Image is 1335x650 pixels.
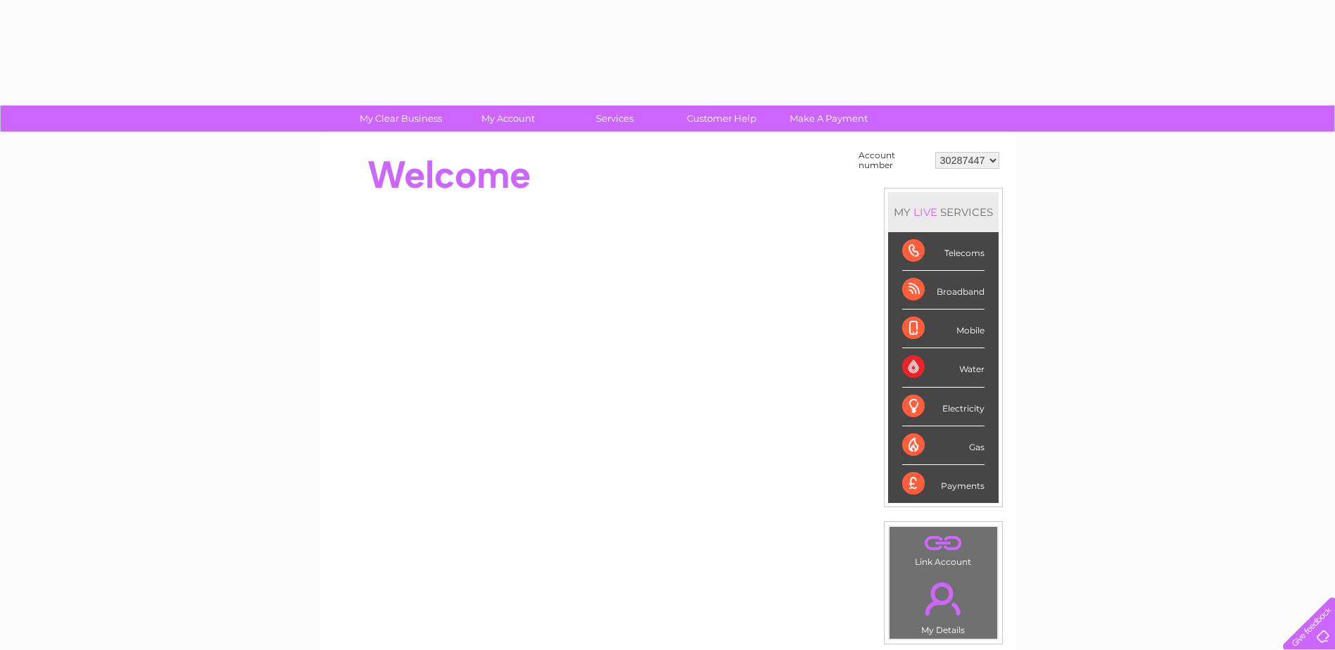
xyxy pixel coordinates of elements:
td: My Details [889,571,998,639]
td: Account number [855,147,932,174]
a: . [893,530,994,555]
a: . [893,574,994,623]
div: Telecoms [902,232,985,271]
a: My Account [450,106,566,132]
a: Customer Help [664,106,780,132]
a: My Clear Business [343,106,459,132]
div: Payments [902,465,985,503]
div: Electricity [902,388,985,426]
div: Broadband [902,271,985,310]
a: Make A Payment [771,106,887,132]
div: MY SERVICES [888,192,999,232]
td: Link Account [889,526,998,571]
a: Services [557,106,673,132]
div: Gas [902,426,985,465]
div: LIVE [911,205,940,219]
div: Water [902,348,985,387]
div: Mobile [902,310,985,348]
